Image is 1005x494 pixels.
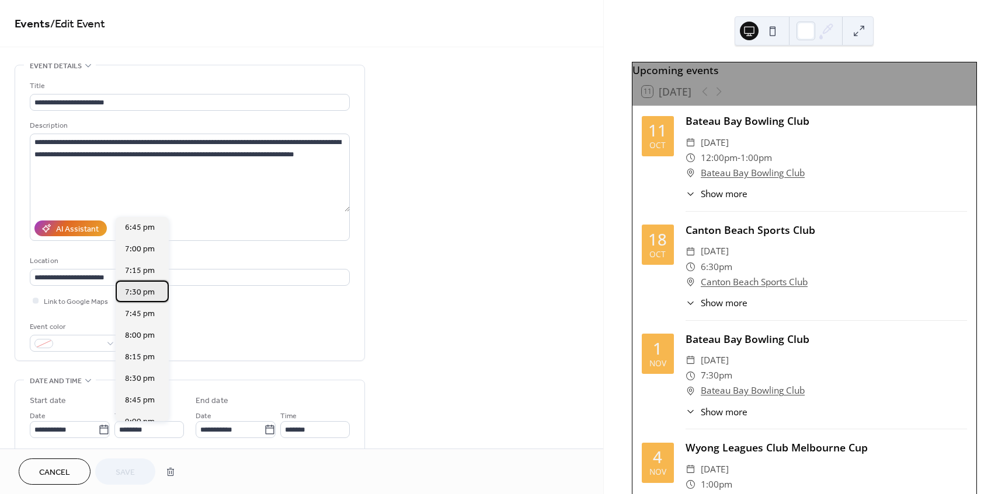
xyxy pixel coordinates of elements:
[648,232,667,248] div: 18
[686,166,696,181] div: ​
[686,113,967,128] div: Bateau Bay Bowling Club
[740,150,772,166] span: 1:00pm
[125,286,155,299] span: 7:30 pm
[50,13,105,36] span: / Edit Event
[30,410,46,422] span: Date
[686,383,696,398] div: ​
[701,477,732,492] span: 1:00pm
[125,416,155,428] span: 9:00 pm
[649,250,666,258] div: Oct
[30,60,82,72] span: Event details
[701,150,738,166] span: 12:00pm
[686,244,696,259] div: ​
[280,410,297,422] span: Time
[686,275,696,290] div: ​
[686,187,747,201] button: ​Show more
[114,410,131,422] span: Time
[686,187,696,201] div: ​
[125,373,155,385] span: 8:30 pm
[125,243,155,255] span: 7:00 pm
[701,187,747,201] span: Show more
[30,375,82,387] span: Date and time
[701,462,729,477] span: [DATE]
[701,383,805,398] a: Bateau Bay Bowling Club
[686,260,696,275] div: ​
[686,150,696,166] div: ​
[44,296,108,308] span: Link to Google Maps
[686,405,747,419] button: ​Show more
[738,150,740,166] span: -
[686,296,747,310] button: ​Show more
[649,359,666,367] div: Nov
[15,13,50,36] a: Events
[653,449,662,465] div: 4
[701,296,747,310] span: Show more
[30,255,347,267] div: Location
[686,440,967,455] div: Wyong Leagues Club Melbourne Cup
[649,468,666,476] div: Nov
[686,462,696,477] div: ​
[701,244,729,259] span: [DATE]
[632,62,976,78] div: Upcoming events
[125,330,155,342] span: 8:00 pm
[686,405,696,419] div: ​
[648,122,667,139] div: 11
[701,260,732,275] span: 6:30pm
[30,80,347,92] div: Title
[125,308,155,320] span: 7:45 pm
[701,353,729,368] span: [DATE]
[19,458,91,485] button: Cancel
[701,368,732,383] span: 7:30pm
[701,405,747,419] span: Show more
[686,296,696,310] div: ​
[686,331,967,346] div: Bateau Bay Bowling Club
[30,321,117,333] div: Event color
[686,477,696,492] div: ​
[30,120,347,132] div: Description
[701,275,808,290] a: Canton Beach Sports Club
[686,135,696,150] div: ​
[686,368,696,383] div: ​
[701,135,729,150] span: [DATE]
[686,353,696,368] div: ​
[125,394,155,407] span: 8:45 pm
[653,341,662,357] div: 1
[34,220,107,236] button: AI Assistant
[196,410,211,422] span: Date
[649,141,666,149] div: Oct
[125,222,155,234] span: 6:45 pm
[39,467,70,479] span: Cancel
[686,222,967,237] div: Canton Beach Sports Club
[30,395,66,407] div: Start date
[701,166,805,181] a: Bateau Bay Bowling Club
[56,223,99,236] div: AI Assistant
[125,351,155,363] span: 8:15 pm
[196,395,228,407] div: End date
[125,265,155,277] span: 7:15 pm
